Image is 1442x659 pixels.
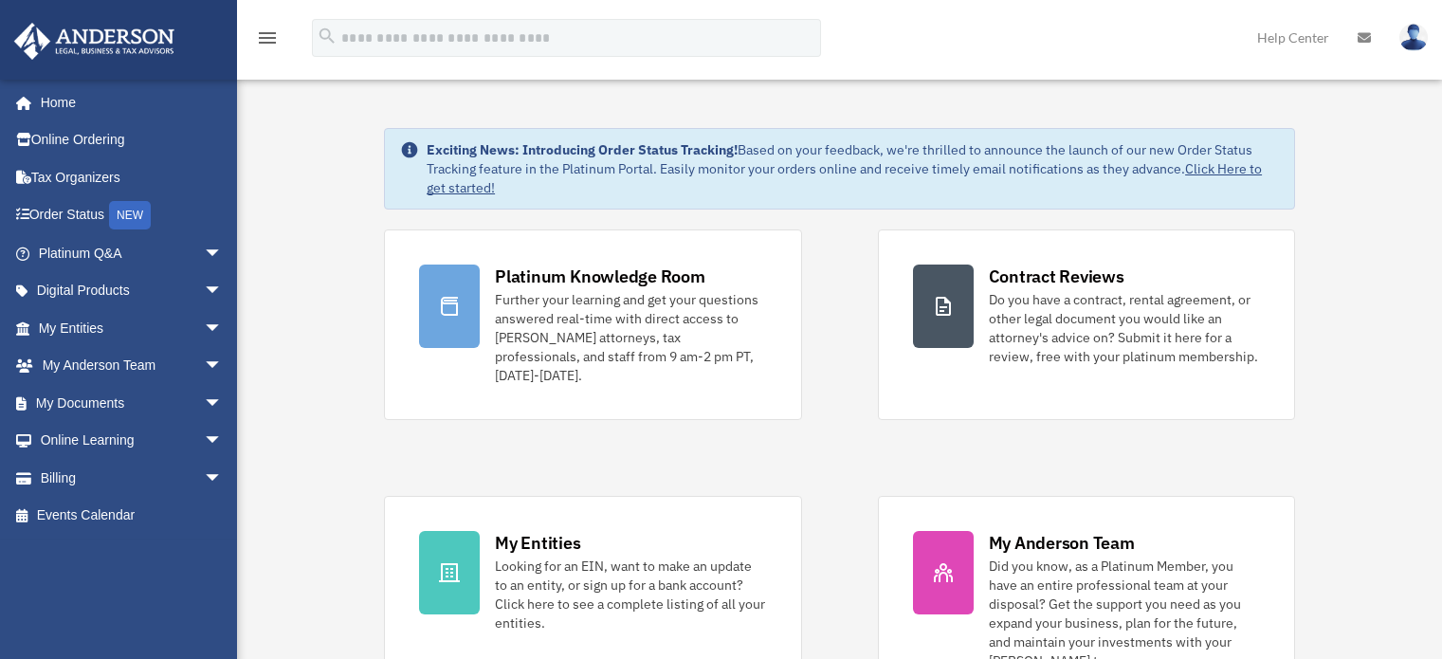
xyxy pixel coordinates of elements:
a: Digital Productsarrow_drop_down [13,272,251,310]
a: Online Learningarrow_drop_down [13,422,251,460]
a: My Anderson Teamarrow_drop_down [13,347,251,385]
span: arrow_drop_down [204,384,242,423]
a: Click Here to get started! [427,160,1262,196]
span: arrow_drop_down [204,272,242,311]
div: Further your learning and get your questions answered real-time with direct access to [PERSON_NAM... [495,290,766,385]
div: Do you have a contract, rental agreement, or other legal document you would like an attorney's ad... [989,290,1260,366]
span: arrow_drop_down [204,459,242,498]
img: Anderson Advisors Platinum Portal [9,23,180,60]
div: Contract Reviews [989,265,1124,288]
a: Tax Organizers [13,158,251,196]
a: Platinum Q&Aarrow_drop_down [13,234,251,272]
a: My Entitiesarrow_drop_down [13,309,251,347]
i: menu [256,27,279,49]
i: search [317,26,338,46]
a: Billingarrow_drop_down [13,459,251,497]
div: Looking for an EIN, want to make an update to an entity, or sign up for a bank account? Click her... [495,557,766,632]
span: arrow_drop_down [204,347,242,386]
a: Online Ordering [13,121,251,159]
a: Home [13,83,242,121]
a: Platinum Knowledge Room Further your learning and get your questions answered real-time with dire... [384,229,801,420]
a: Order StatusNEW [13,196,251,235]
a: My Documentsarrow_drop_down [13,384,251,422]
div: NEW [109,201,151,229]
a: Contract Reviews Do you have a contract, rental agreement, or other legal document you would like... [878,229,1295,420]
span: arrow_drop_down [204,422,242,461]
span: arrow_drop_down [204,309,242,348]
div: Based on your feedback, we're thrilled to announce the launch of our new Order Status Tracking fe... [427,140,1279,197]
div: Platinum Knowledge Room [495,265,705,288]
strong: Exciting News: Introducing Order Status Tracking! [427,141,738,158]
span: arrow_drop_down [204,234,242,273]
div: My Entities [495,531,580,555]
img: User Pic [1399,24,1428,51]
div: My Anderson Team [989,531,1135,555]
a: menu [256,33,279,49]
a: Events Calendar [13,497,251,535]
